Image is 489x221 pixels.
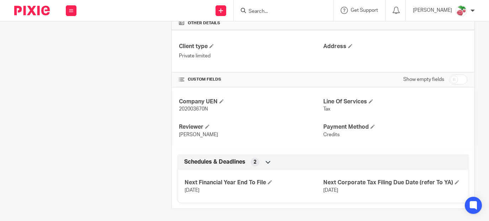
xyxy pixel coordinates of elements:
h4: Payment Method [323,123,467,131]
h4: Reviewer [179,123,323,131]
img: Pixie [14,6,50,15]
span: 202003670N [179,107,208,112]
h4: Client type [179,43,323,50]
span: Get Support [351,8,378,13]
span: [DATE] [185,188,200,193]
span: [DATE] [323,188,338,193]
h4: Next Corporate Tax Filing Due Date (refer To YA) [323,179,462,186]
span: Tax [323,107,330,112]
h4: Company UEN [179,98,323,106]
input: Search [248,9,312,15]
span: 2 [254,159,256,166]
label: Show empty fields [403,76,444,83]
h4: Next Financial Year End To File [185,179,323,186]
h4: Address [323,43,467,50]
span: [PERSON_NAME] [179,132,218,137]
img: Cherubi-Pokemon-PNG-Isolated-HD.png [456,5,467,16]
span: Schedules & Deadlines [184,158,245,166]
h4: Line Of Services [323,98,467,106]
span: Other details [188,20,220,26]
p: [PERSON_NAME] [413,7,452,14]
p: Private limited [179,52,323,60]
h4: CUSTOM FIELDS [179,77,323,82]
span: Credits [323,132,340,137]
